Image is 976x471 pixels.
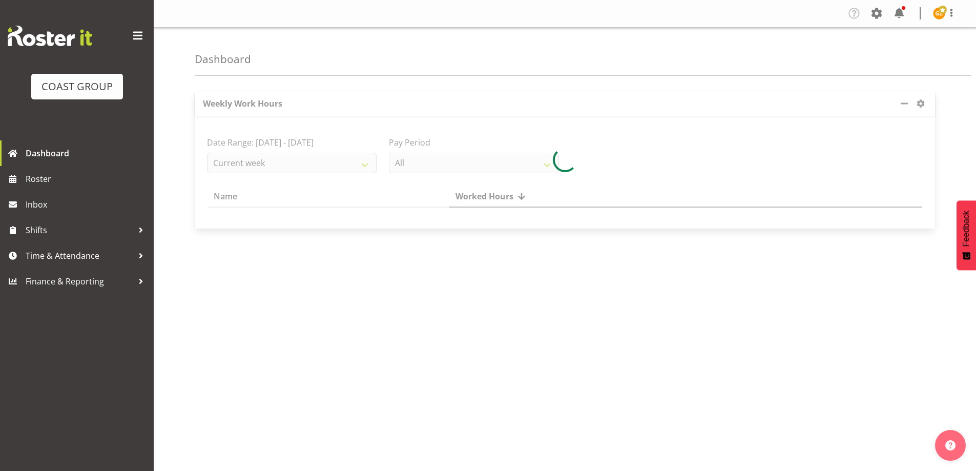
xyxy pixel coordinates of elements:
span: Inbox [26,197,149,212]
span: Time & Attendance [26,248,133,263]
span: Dashboard [26,146,149,161]
button: Feedback - Show survey [957,200,976,270]
h4: Dashboard [195,53,251,65]
img: gaki-ziogas9930.jpg [933,7,945,19]
img: help-xxl-2.png [945,440,956,450]
span: Finance & Reporting [26,274,133,289]
img: Rosterit website logo [8,26,92,46]
span: Shifts [26,222,133,238]
div: COAST GROUP [41,79,113,94]
span: Roster [26,171,149,187]
span: Feedback [962,211,971,247]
